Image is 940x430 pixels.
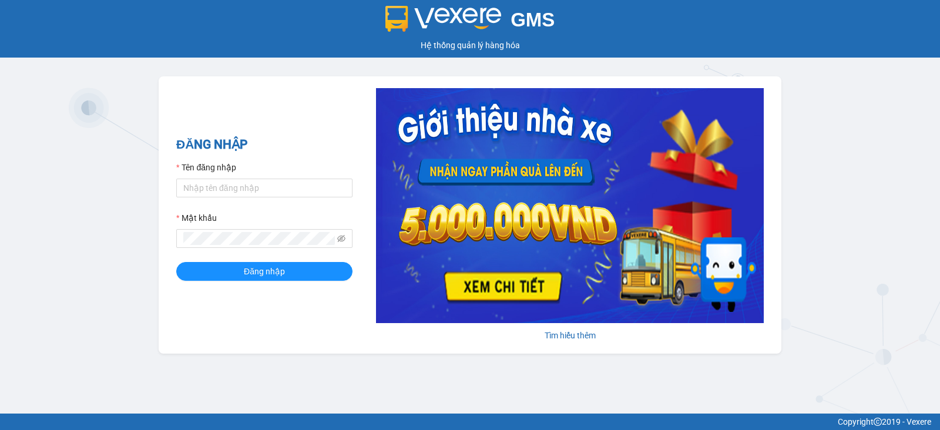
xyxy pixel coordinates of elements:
[385,18,555,27] a: GMS
[874,418,882,426] span: copyright
[176,179,352,197] input: Tên đăng nhập
[9,415,931,428] div: Copyright 2019 - Vexere
[376,329,764,342] div: Tìm hiểu thêm
[337,234,345,243] span: eye-invisible
[385,6,502,32] img: logo 2
[511,9,555,31] span: GMS
[183,232,335,245] input: Mật khẩu
[244,265,285,278] span: Đăng nhập
[176,161,236,174] label: Tên đăng nhập
[176,262,352,281] button: Đăng nhập
[376,88,764,323] img: banner-0
[176,211,217,224] label: Mật khẩu
[176,135,352,154] h2: ĐĂNG NHẬP
[3,39,937,52] div: Hệ thống quản lý hàng hóa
